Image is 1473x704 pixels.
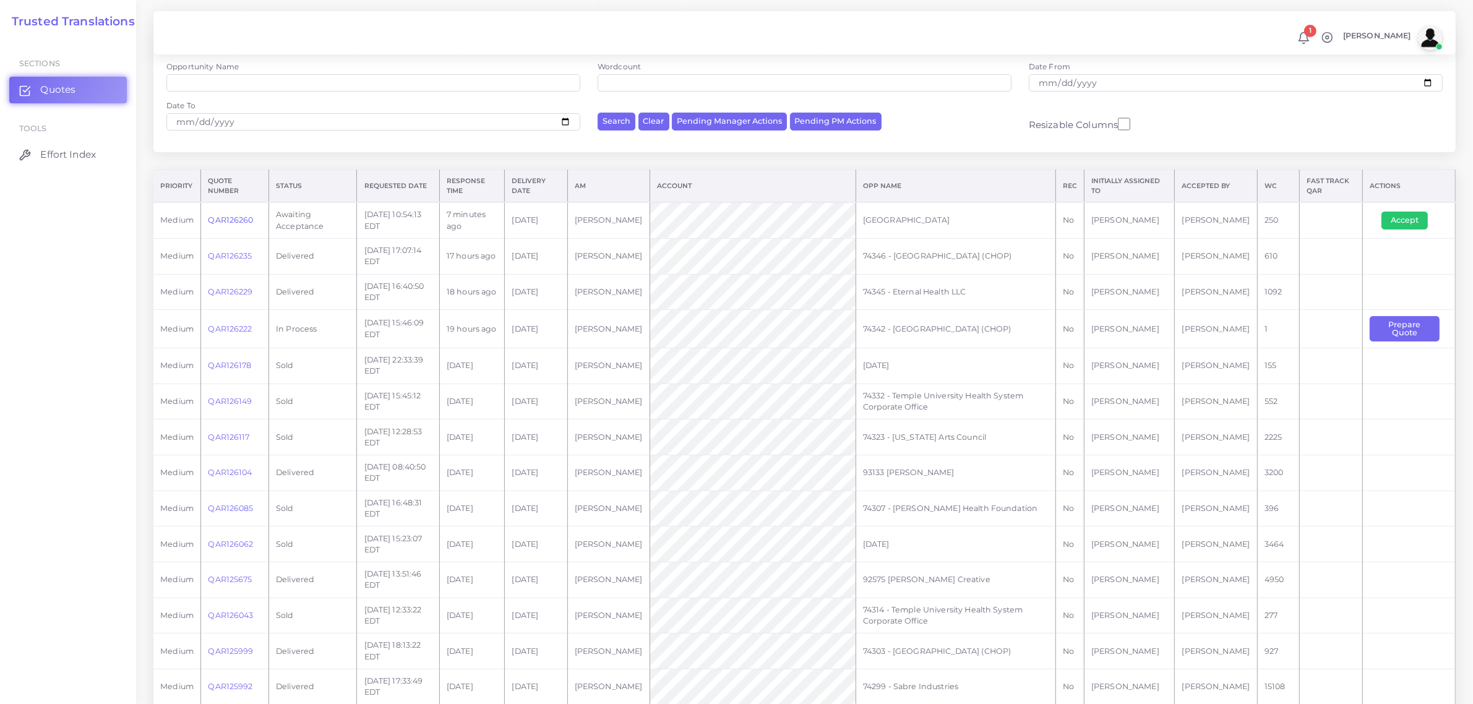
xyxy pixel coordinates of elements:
td: 74342 - [GEOGRAPHIC_DATA] (CHOP) [856,310,1055,348]
span: [PERSON_NAME] [1343,32,1411,40]
td: 396 [1257,491,1299,526]
td: [PERSON_NAME] [1175,202,1257,238]
a: QAR126085 [208,504,253,513]
td: [DATE] [439,455,504,491]
td: [PERSON_NAME] [1084,455,1174,491]
td: 74314 - Temple University Health System Corporate Office [856,598,1055,633]
td: 3464 [1257,526,1299,562]
td: [DATE] 08:40:50 EDT [357,455,439,491]
td: [PERSON_NAME] [1175,419,1257,455]
td: [PERSON_NAME] [567,491,650,526]
span: Sections [19,59,60,68]
button: Search [598,113,635,131]
td: 1 [1257,310,1299,348]
td: [PERSON_NAME] [1175,633,1257,669]
td: [DATE] [505,455,567,491]
td: [PERSON_NAME] [1175,455,1257,491]
td: Delivered [268,274,357,310]
td: [DATE] [856,526,1055,562]
a: QAR126104 [208,468,252,477]
td: [PERSON_NAME] [1175,274,1257,310]
td: [PERSON_NAME] [1175,238,1257,274]
td: 92575 [PERSON_NAME] Creative [856,562,1055,598]
a: QAR126222 [208,324,252,333]
span: medium [160,682,194,691]
td: [PERSON_NAME] [1084,274,1174,310]
th: AM [567,170,650,202]
a: QAR126062 [208,539,253,549]
td: 74346 - [GEOGRAPHIC_DATA] (CHOP) [856,238,1055,274]
a: QAR125999 [208,646,253,656]
button: Accept [1381,212,1428,229]
td: 155 [1257,348,1299,384]
td: [PERSON_NAME] [1084,633,1174,669]
td: Sold [268,384,357,419]
td: Sold [268,598,357,633]
td: [PERSON_NAME] [1084,384,1174,419]
td: [GEOGRAPHIC_DATA] [856,202,1055,238]
a: 1 [1293,32,1315,45]
th: Initially Assigned to [1084,170,1174,202]
td: 3200 [1257,455,1299,491]
td: [DATE] [505,562,567,598]
th: REC [1055,170,1084,202]
td: No [1055,202,1084,238]
td: 93133 [PERSON_NAME] [856,455,1055,491]
td: 927 [1257,633,1299,669]
td: [DATE] [439,526,504,562]
td: 17 hours ago [439,238,504,274]
td: No [1055,348,1084,384]
td: [DATE] [505,491,567,526]
td: 74307 - [PERSON_NAME] Health Foundation [856,491,1055,526]
td: [DATE] [505,310,567,348]
td: [PERSON_NAME] [1175,491,1257,526]
td: Delivered [268,238,357,274]
td: [DATE] [505,526,567,562]
th: Fast Track QAR [1299,170,1362,202]
label: Date To [166,100,195,111]
th: Account [650,170,856,202]
td: [PERSON_NAME] [1175,310,1257,348]
td: No [1055,419,1084,455]
td: [PERSON_NAME] [1175,348,1257,384]
td: [PERSON_NAME] [567,238,650,274]
td: [DATE] [505,598,567,633]
a: [PERSON_NAME]avatar [1337,25,1447,50]
a: Quotes [9,77,127,103]
th: Requested Date [357,170,439,202]
td: [DATE] [439,491,504,526]
td: [DATE] 13:51:46 EDT [357,562,439,598]
td: [PERSON_NAME] [1084,348,1174,384]
th: Response Time [439,170,504,202]
td: [DATE] [505,348,567,384]
td: [DATE] [505,238,567,274]
a: QAR126178 [208,361,251,370]
td: 250 [1257,202,1299,238]
span: medium [160,251,194,260]
td: Sold [268,348,357,384]
input: Resizable Columns [1118,116,1130,132]
td: [PERSON_NAME] [1084,526,1174,562]
td: [DATE] [505,419,567,455]
td: 1092 [1257,274,1299,310]
td: [PERSON_NAME] [567,455,650,491]
td: [DATE] 15:46:09 EDT [357,310,439,348]
td: [DATE] [439,562,504,598]
span: medium [160,539,194,549]
a: QAR126229 [208,287,252,296]
button: Pending PM Actions [790,113,882,131]
td: In Process [268,310,357,348]
td: Sold [268,491,357,526]
span: medium [160,287,194,296]
td: [PERSON_NAME] [567,202,650,238]
td: Awaiting Acceptance [268,202,357,238]
a: QAR126260 [208,215,253,225]
td: 19 hours ago [439,310,504,348]
th: Opp Name [856,170,1055,202]
td: [DATE] 18:13:22 EDT [357,633,439,669]
span: Tools [19,124,47,133]
td: 74345 - Eternal Health LLC [856,274,1055,310]
a: Effort Index [9,142,127,168]
td: 7 minutes ago [439,202,504,238]
td: 552 [1257,384,1299,419]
